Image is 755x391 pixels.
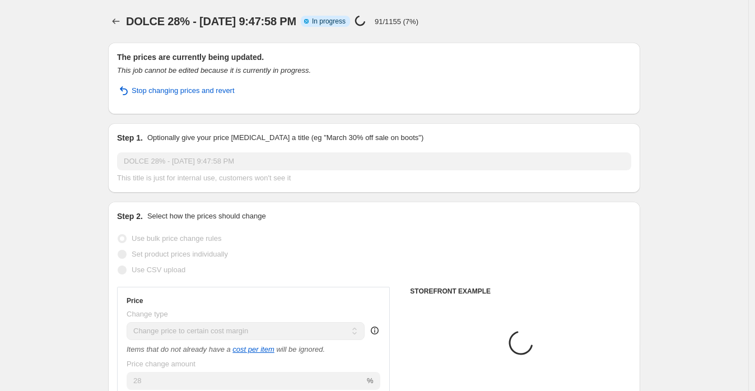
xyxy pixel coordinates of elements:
span: Price change amount [127,360,195,368]
span: In progress [312,17,346,26]
span: Use bulk price change rules [132,234,221,243]
p: 91/1155 (7%) [375,17,418,26]
p: Optionally give your price [MEDICAL_DATA] a title (eg "March 30% off sale on boots") [147,132,423,143]
input: 30% off holiday sale [117,152,631,170]
p: Select how the prices should change [147,211,266,222]
input: 50 [127,372,365,390]
h2: The prices are currently being updated. [117,52,631,63]
span: This title is just for internal use, customers won't see it [117,174,291,182]
i: This job cannot be edited because it is currently in progress. [117,66,311,75]
span: DOLCE 28% - [DATE] 9:47:58 PM [126,15,296,27]
a: cost per item [232,345,274,353]
span: Stop changing prices and revert [132,85,235,96]
i: will be ignored. [276,345,325,353]
h6: STOREFRONT EXAMPLE [410,287,631,296]
span: Set product prices individually [132,250,228,258]
span: Change type [127,310,168,318]
button: Price change jobs [108,13,124,29]
button: Stop changing prices and revert [110,82,241,100]
span: % [367,376,374,385]
span: Use CSV upload [132,266,185,274]
h2: Step 2. [117,211,143,222]
h3: Price [127,296,143,305]
i: Items that do not already have a [127,345,231,353]
h2: Step 1. [117,132,143,143]
div: help [369,325,380,336]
